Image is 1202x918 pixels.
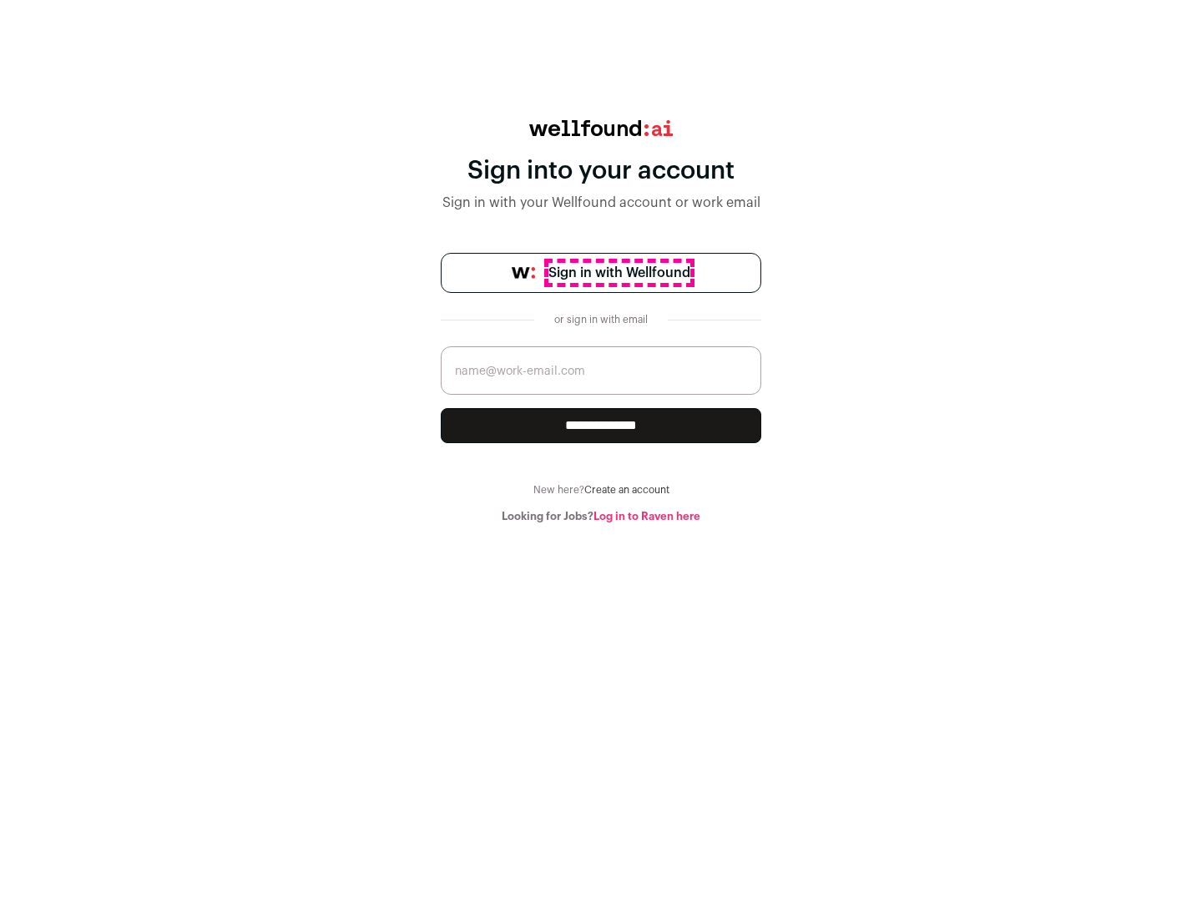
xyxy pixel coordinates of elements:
[548,263,690,283] span: Sign in with Wellfound
[529,120,673,136] img: wellfound:ai
[548,313,654,326] div: or sign in with email
[512,267,535,279] img: wellfound-symbol-flush-black-fb3c872781a75f747ccb3a119075da62bfe97bd399995f84a933054e44a575c4.png
[593,511,700,522] a: Log in to Raven here
[441,510,761,523] div: Looking for Jobs?
[441,346,761,395] input: name@work-email.com
[441,193,761,213] div: Sign in with your Wellfound account or work email
[441,483,761,497] div: New here?
[441,156,761,186] div: Sign into your account
[441,253,761,293] a: Sign in with Wellfound
[584,485,669,495] a: Create an account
